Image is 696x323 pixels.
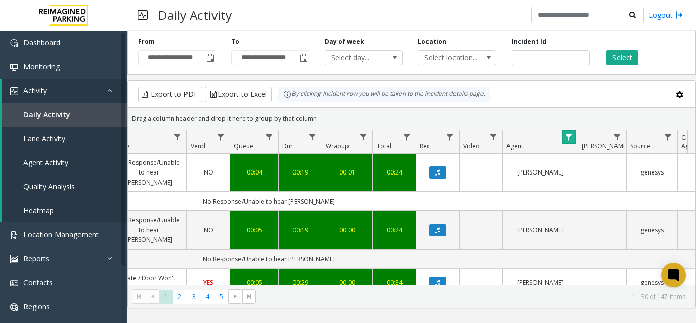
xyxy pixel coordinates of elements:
a: YES [193,278,224,287]
a: 00:05 [236,278,272,287]
a: Gate / Door Won't Open [118,273,180,292]
a: Activity [2,79,127,103]
span: Wrapup [326,142,349,151]
a: 00:04 [236,167,272,177]
img: 'icon' [10,63,18,71]
a: [PERSON_NAME] [509,278,572,287]
label: Location [418,37,446,46]
img: logout [675,10,683,20]
a: [PERSON_NAME] [509,167,572,177]
a: Daily Activity [2,103,127,127]
span: Page 3 [187,290,201,304]
a: 00:19 [285,225,315,235]
a: genesys [633,225,671,235]
span: Go to the next page [228,289,242,304]
span: Daily Activity [23,110,70,119]
a: Video Filter Menu [487,130,500,144]
a: Rec. Filter Menu [443,130,457,144]
span: Queue [234,142,253,151]
span: Contacts [23,278,53,287]
span: Page 5 [215,290,228,304]
a: 00:29 [285,278,315,287]
div: By clicking Incident row you will be taken to the incident details page. [278,87,490,102]
label: Incident Id [512,37,546,46]
div: Data table [128,130,695,285]
a: Dur Filter Menu [306,130,319,144]
a: 00:00 [328,278,366,287]
img: pageIcon [138,3,148,28]
a: Source Filter Menu [661,130,675,144]
span: Monitoring [23,62,60,71]
img: 'icon' [10,255,18,263]
a: NO [193,225,224,235]
span: Heatmap [23,206,54,215]
a: genesys [633,167,671,177]
span: Video [463,142,480,151]
a: Agent Filter Menu [562,130,576,144]
a: 00:00 [328,225,366,235]
a: 00:24 [379,167,410,177]
span: Regions [23,302,50,311]
a: Lane Activity [2,127,127,151]
span: NO [204,168,213,177]
span: Activity [23,86,47,95]
div: 00:34 [379,278,410,287]
button: Export to PDF [138,87,202,102]
span: Rec. [420,142,432,151]
a: 00:19 [285,167,315,177]
img: infoIcon.svg [283,90,291,98]
a: Logout [649,10,683,20]
span: Select location... [418,51,480,65]
button: Select [606,50,638,65]
a: Queue Filter Menu [262,130,276,144]
a: Total Filter Menu [400,130,414,144]
span: [PERSON_NAME] [582,142,628,151]
a: No Response/Unable to hear [PERSON_NAME] [118,215,180,245]
span: Lane Activity [23,134,65,143]
span: Page 2 [173,290,186,304]
a: Vend Filter Menu [214,130,228,144]
span: Toggle popup [298,51,309,65]
a: Issue Filter Menu [171,130,184,144]
a: 00:24 [379,225,410,235]
a: Heatmap [2,198,127,222]
span: YES [203,278,213,287]
span: Select day... [325,51,387,65]
div: Drag a column header and drop it here to group by that column [128,110,695,128]
img: 'icon' [10,39,18,47]
a: Agent Activity [2,151,127,175]
span: Page 4 [201,290,215,304]
span: NO [204,226,213,234]
a: Wrapup Filter Menu [357,130,370,144]
img: 'icon' [10,231,18,239]
span: Go to the next page [231,292,239,301]
img: 'icon' [10,279,18,287]
label: Day of week [325,37,364,46]
a: [PERSON_NAME] [509,225,572,235]
span: Go to the last page [245,292,253,301]
a: 00:01 [328,167,366,177]
a: 00:05 [236,225,272,235]
a: Quality Analysis [2,175,127,198]
img: 'icon' [10,87,18,95]
span: Dashboard [23,38,60,47]
span: Dur [282,142,293,151]
img: 'icon' [10,303,18,311]
kendo-pager-info: 1 - 30 of 147 items [262,292,685,301]
span: Agent Activity [23,158,68,167]
span: Total [377,142,391,151]
span: Quality Analysis [23,182,75,191]
a: genesys [633,278,671,287]
span: Reports [23,254,49,263]
label: To [231,37,239,46]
